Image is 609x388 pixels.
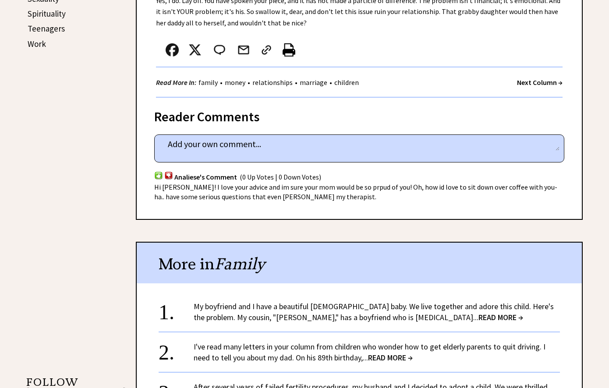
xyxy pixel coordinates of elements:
[159,341,194,357] div: 2.
[156,77,361,88] div: • • • •
[159,301,194,317] div: 1.
[28,39,46,49] a: Work
[164,171,173,180] img: votdown.png
[156,78,196,87] strong: Read More In:
[250,78,295,87] a: relationships
[28,8,66,19] a: Spirituality
[517,78,563,87] a: Next Column →
[297,78,329,87] a: marriage
[154,183,557,201] span: Hi [PERSON_NAME]! I love your advice and im sure your mom would be so prpud of you! Oh, how id lo...
[240,173,321,181] span: (0 Up Votes | 0 Down Votes)
[212,43,227,56] img: message_round%202.png
[237,43,250,56] img: mail.png
[478,312,523,322] span: READ MORE →
[28,23,65,34] a: Teenagers
[137,243,582,283] div: More in
[174,173,237,181] span: Analiese's Comment
[26,74,114,336] iframe: Advertisement
[154,107,564,121] div: Reader Comments
[260,43,273,56] img: link_02.png
[188,43,202,56] img: x_small.png
[223,78,248,87] a: money
[283,43,295,56] img: printer%20icon.png
[194,342,545,363] a: I've read many letters in your column from children who wonder how to get elderly parents to quit...
[196,78,220,87] a: family
[215,254,265,274] span: Family
[368,353,413,363] span: READ MORE →
[166,43,179,56] img: facebook.png
[154,171,163,180] img: votup.png
[332,78,361,87] a: children
[194,301,554,322] a: My boyfriend and I have a beautiful [DEMOGRAPHIC_DATA] baby. We live together and adore this chil...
